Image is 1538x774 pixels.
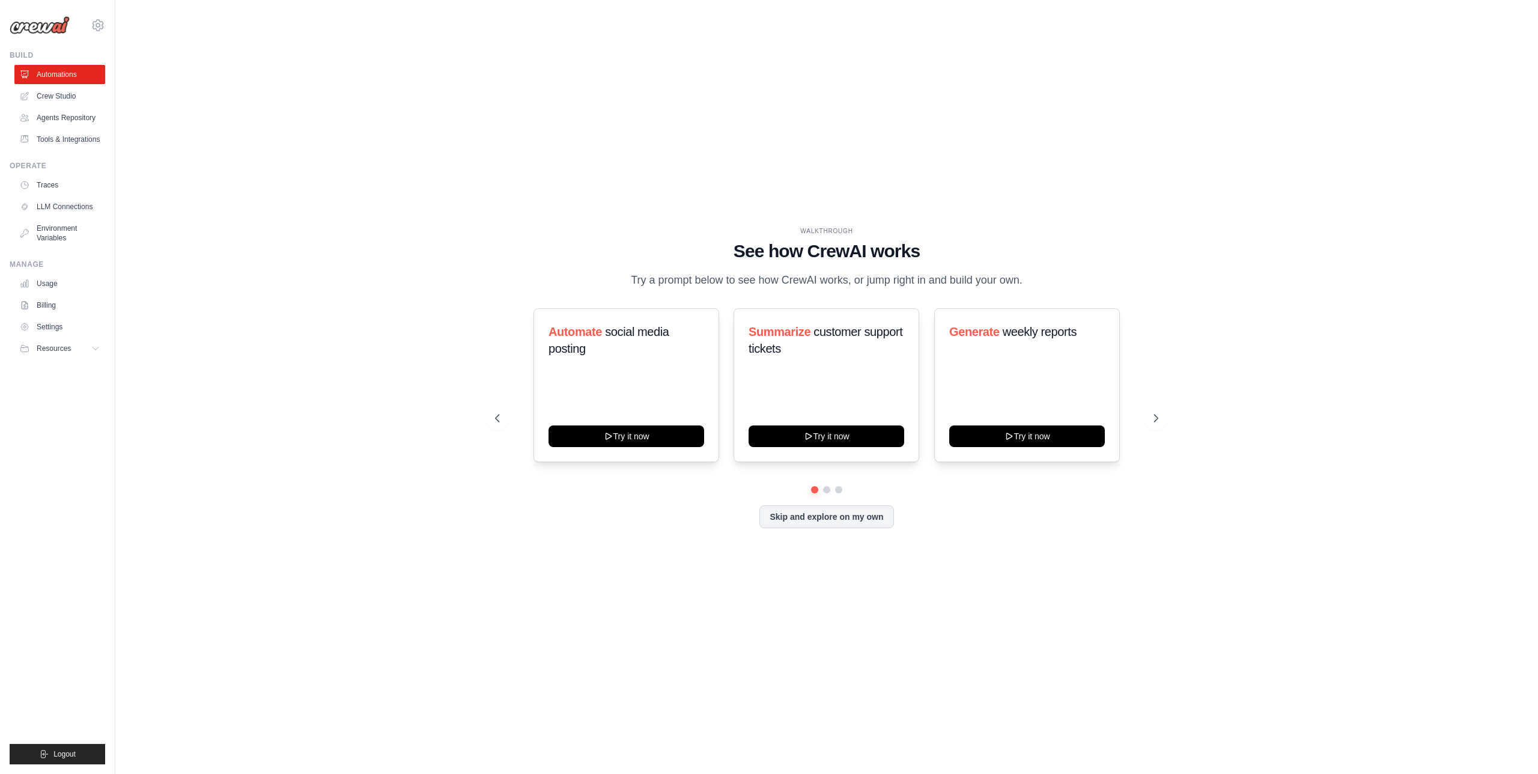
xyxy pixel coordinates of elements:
span: social media posting [549,325,669,355]
span: Summarize [749,325,810,338]
span: Automate [549,325,602,338]
button: Try it now [949,425,1105,447]
a: LLM Connections [14,197,105,216]
span: customer support tickets [749,325,902,355]
div: WALKTHROUGH [495,227,1158,236]
button: Resources [14,339,105,358]
a: Settings [14,317,105,337]
span: Generate [949,325,1000,338]
div: Operate [10,161,105,171]
h1: See how CrewAI works [495,240,1158,262]
img: Logo [10,16,70,34]
button: Skip and explore on my own [759,505,893,528]
span: weekly reports [1002,325,1076,338]
button: Try it now [749,425,904,447]
div: Manage [10,260,105,269]
span: Logout [53,749,76,759]
a: Agents Repository [14,108,105,127]
button: Logout [10,744,105,764]
div: Build [10,50,105,60]
a: Billing [14,296,105,315]
p: Try a prompt below to see how CrewAI works, or jump right in and build your own. [625,272,1029,289]
a: Traces [14,175,105,195]
a: Environment Variables [14,219,105,248]
button: Try it now [549,425,704,447]
a: Usage [14,274,105,293]
span: Resources [37,344,71,353]
a: Tools & Integrations [14,130,105,149]
a: Crew Studio [14,87,105,106]
a: Automations [14,65,105,84]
